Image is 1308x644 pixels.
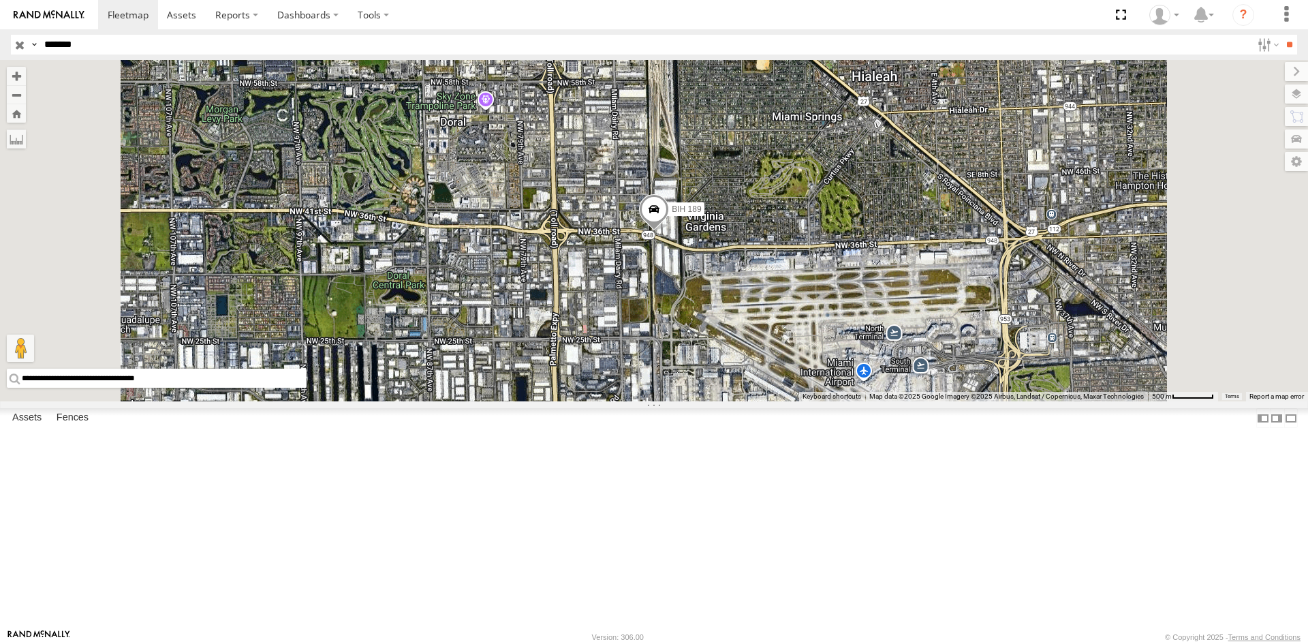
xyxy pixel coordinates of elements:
button: Map Scale: 500 m per 58 pixels [1148,392,1218,401]
button: Zoom out [7,85,26,104]
label: Hide Summary Table [1284,408,1298,428]
div: © Copyright 2025 - [1165,633,1301,641]
label: Search Filter Options [1252,35,1281,55]
span: 500 m [1152,393,1172,400]
label: Assets [5,409,48,428]
i: ? [1232,4,1254,26]
label: Measure [7,129,26,149]
a: Report a map error [1249,393,1304,400]
button: Keyboard shortcuts [803,392,861,401]
span: Map data ©2025 Google Imagery ©2025 Airbus, Landsat / Copernicus, Maxar Technologies [869,393,1144,400]
button: Zoom Home [7,104,26,123]
a: Terms and Conditions [1228,633,1301,641]
label: Fences [50,409,95,428]
a: Terms (opens in new tab) [1225,394,1239,399]
button: Drag Pegman onto the map to open Street View [7,335,34,362]
button: Zoom in [7,67,26,85]
div: Version: 306.00 [592,633,644,641]
label: Dock Summary Table to the Right [1270,408,1283,428]
label: Map Settings [1285,152,1308,171]
span: BIH 189 [672,204,701,214]
img: rand-logo.svg [14,10,84,20]
a: Visit our Website [7,630,70,644]
div: Nele . [1144,5,1184,25]
label: Search Query [29,35,40,55]
label: Dock Summary Table to the Left [1256,408,1270,428]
